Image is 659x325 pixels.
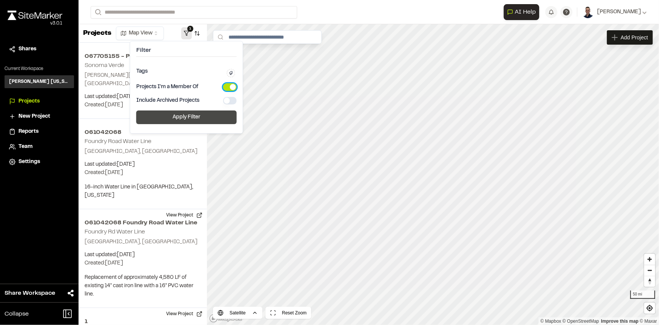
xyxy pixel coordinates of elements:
div: Open AI Assistant [504,4,542,20]
span: Reports [19,128,39,136]
h2: Foundry Rd Water Line [85,229,145,235]
button: [PERSON_NAME] [582,6,647,18]
a: New Project [9,112,69,121]
h2: Sonoma Verde [85,63,124,68]
h2: 061042068 [85,128,201,137]
span: Projects [19,97,40,106]
span: Add Project [621,34,648,41]
span: 1 [187,26,193,32]
h2: 067705155 - Pulte [85,52,201,61]
p: Created: [DATE] [85,169,201,177]
a: Mapbox logo [209,314,242,323]
p: Last updated: [DATE] [85,251,201,259]
span: [PERSON_NAME] [597,8,641,16]
button: Reset Zoom [265,307,311,319]
a: Reports [9,128,69,136]
h2: 061042068 Foundry Road Water Line [85,218,201,227]
p: Current Workspace [5,65,74,72]
button: Open AI Assistant [504,4,539,20]
button: Satellite [213,307,262,319]
span: Zoom out [644,265,655,276]
p: [PERSON_NAME][GEOGRAPHIC_DATA], [GEOGRAPHIC_DATA] [85,72,201,88]
p: Last updated: [DATE] [85,160,201,169]
label: Projects I'm a Member Of [136,84,198,90]
button: Find my location [644,303,655,314]
p: Created: [DATE] [85,259,201,267]
span: Settings [19,158,40,166]
p: [GEOGRAPHIC_DATA], [GEOGRAPHIC_DATA] [85,238,201,246]
span: Reset bearing to north [644,276,655,287]
button: View Project [162,209,207,221]
a: Mapbox [540,319,561,324]
p: Replacement of approximately 4,580 LF of existing 14" cast iron line with a 16" PVC water line. [85,274,201,299]
label: Include Archived Projects [136,98,199,103]
a: Projects [9,97,69,106]
button: Edit Tags [227,69,235,77]
a: Shares [9,45,69,53]
label: Tags [136,69,148,74]
span: Collapse [5,309,29,319]
button: View Project [162,308,207,320]
button: 1 [181,27,192,39]
span: AI Help [515,8,536,17]
div: 50 mi [630,291,655,299]
div: Oh geez...please don't... [8,20,62,27]
a: Settings [9,158,69,166]
canvas: Map [207,24,659,325]
button: Search [91,6,104,19]
button: Zoom out [644,265,655,276]
button: Zoom in [644,254,655,265]
button: Apply Filter [136,110,237,124]
p: Created: [DATE] [85,101,201,109]
a: OpenStreetMap [563,319,599,324]
p: [GEOGRAPHIC_DATA], [GEOGRAPHIC_DATA] [85,148,201,156]
p: Projects [83,28,111,39]
a: Map feedback [601,319,639,324]
span: Share Workspace [5,289,55,298]
button: Reset bearing to north [644,276,655,287]
p: Last updated: [DATE] [85,93,201,101]
img: User [582,6,594,18]
img: rebrand.png [8,11,62,20]
p: 16-inch Water Line in [GEOGRAPHIC_DATA], [US_STATE] [85,183,201,200]
span: Shares [19,45,36,53]
span: Team [19,143,32,151]
a: Maxar [640,319,657,324]
h3: [PERSON_NAME] [US_STATE] [9,78,69,85]
a: Team [9,143,69,151]
h2: Foundry Road Water Line [85,139,151,144]
span: New Project [19,112,50,121]
h4: Filter [136,47,237,57]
